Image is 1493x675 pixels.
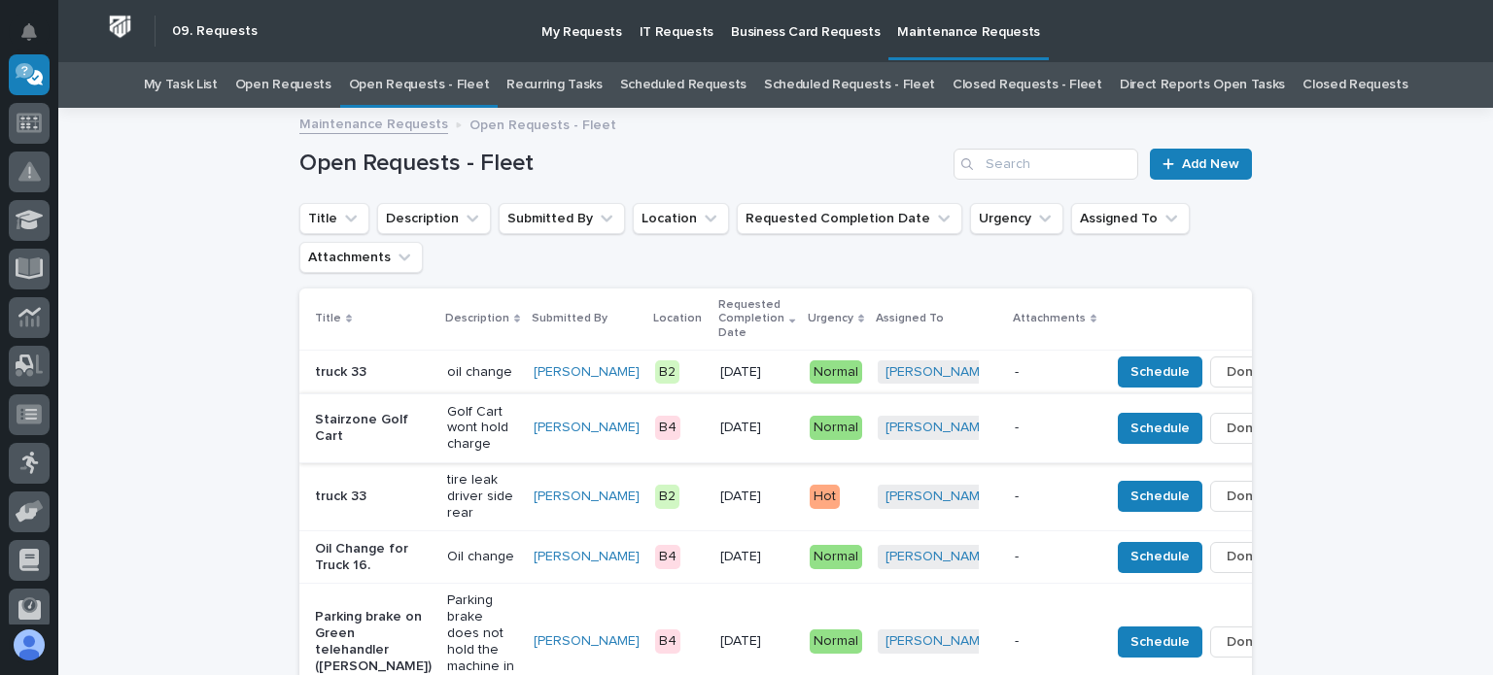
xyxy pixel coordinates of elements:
[469,113,616,134] p: Open Requests - Fleet
[1015,489,1094,505] p: -
[315,364,432,381] p: truck 33
[315,412,432,445] p: Stairzone Golf Cart
[299,462,1344,531] tr: truck 33tire leak driver side rear[PERSON_NAME] B2[DATE]Hot[PERSON_NAME] -ScheduleDone
[445,308,509,329] p: Description
[720,549,793,565] p: [DATE]
[970,203,1063,234] button: Urgency
[1015,420,1094,436] p: -
[9,12,50,52] button: Notifications
[315,541,432,574] p: Oil Change for Truck 16.
[808,308,853,329] p: Urgency
[299,112,448,134] a: Maintenance Requests
[1227,630,1262,654] span: Done
[876,308,944,329] p: Assigned To
[720,633,793,650] p: [DATE]
[810,629,862,654] div: Normal
[1130,545,1190,568] span: Schedule
[1118,356,1202,388] button: Schedule
[1120,62,1285,108] a: Direct Reports Open Tasks
[534,633,640,650] a: [PERSON_NAME]
[1013,308,1086,329] p: Attachments
[1118,413,1202,444] button: Schedule
[24,23,50,54] div: Notifications
[235,62,331,108] a: Open Requests
[1130,360,1190,384] span: Schedule
[655,545,680,569] div: B4
[653,308,702,329] p: Location
[720,364,793,381] p: [DATE]
[1227,417,1262,440] span: Done
[1210,626,1278,658] button: Done
[620,62,746,108] a: Scheduled Requests
[885,489,991,505] a: [PERSON_NAME]
[534,420,640,436] a: [PERSON_NAME]
[720,489,793,505] p: [DATE]
[299,350,1344,393] tr: truck 33oil change[PERSON_NAME] B2[DATE]Normal[PERSON_NAME] -ScheduleDone
[1182,157,1239,171] span: Add New
[737,203,962,234] button: Requested Completion Date
[720,420,793,436] p: [DATE]
[1118,481,1202,512] button: Schedule
[1150,149,1252,180] a: Add New
[377,203,491,234] button: Description
[1015,364,1094,381] p: -
[1227,545,1262,568] span: Done
[810,360,862,385] div: Normal
[954,149,1138,180] input: Search
[655,485,679,509] div: B2
[885,633,991,650] a: [PERSON_NAME]
[299,242,423,273] button: Attachments
[1118,626,1202,658] button: Schedule
[299,531,1344,584] tr: Oil Change for Truck 16.Oil change[PERSON_NAME] B4[DATE]Normal[PERSON_NAME] -ScheduleDone
[315,609,432,674] p: Parking brake on Green telehandler ([PERSON_NAME])
[299,203,369,234] button: Title
[447,472,518,521] p: tire leak driver side rear
[718,294,784,344] p: Requested Completion Date
[1227,485,1262,508] span: Done
[1118,542,1202,573] button: Schedule
[1227,360,1262,384] span: Done
[1130,485,1190,508] span: Schedule
[1130,417,1190,440] span: Schedule
[1015,549,1094,565] p: -
[172,23,258,40] h2: 09. Requests
[885,420,991,436] a: [PERSON_NAME]
[810,545,862,569] div: Normal
[1210,356,1278,388] button: Done
[506,62,602,108] a: Recurring Tasks
[447,364,518,381] p: oil change
[534,489,640,505] a: [PERSON_NAME]
[1015,633,1094,650] p: -
[299,150,946,178] h1: Open Requests - Fleet
[1130,630,1190,654] span: Schedule
[885,364,991,381] a: [PERSON_NAME]
[315,308,341,329] p: Title
[655,360,679,385] div: B2
[1210,413,1278,444] button: Done
[534,364,640,381] a: [PERSON_NAME]
[1210,481,1278,512] button: Done
[315,489,432,505] p: truck 33
[1302,62,1407,108] a: Closed Requests
[633,203,729,234] button: Location
[953,62,1102,108] a: Closed Requests - Fleet
[764,62,935,108] a: Scheduled Requests - Fleet
[299,393,1344,462] tr: Stairzone Golf CartGolf Cart wont hold charge[PERSON_NAME] B4[DATE]Normal[PERSON_NAME] -ScheduleDone
[655,416,680,440] div: B4
[499,203,625,234] button: Submitted By
[144,62,218,108] a: My Task List
[349,62,490,108] a: Open Requests - Fleet
[9,624,50,665] button: users-avatar
[532,308,608,329] p: Submitted By
[1210,542,1278,573] button: Done
[447,549,518,565] p: Oil change
[810,485,840,509] div: Hot
[534,549,640,565] a: [PERSON_NAME]
[1071,203,1190,234] button: Assigned To
[655,629,680,654] div: B4
[810,416,862,440] div: Normal
[885,549,991,565] a: [PERSON_NAME]
[102,9,138,45] img: Workspace Logo
[447,404,518,453] p: Golf Cart wont hold charge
